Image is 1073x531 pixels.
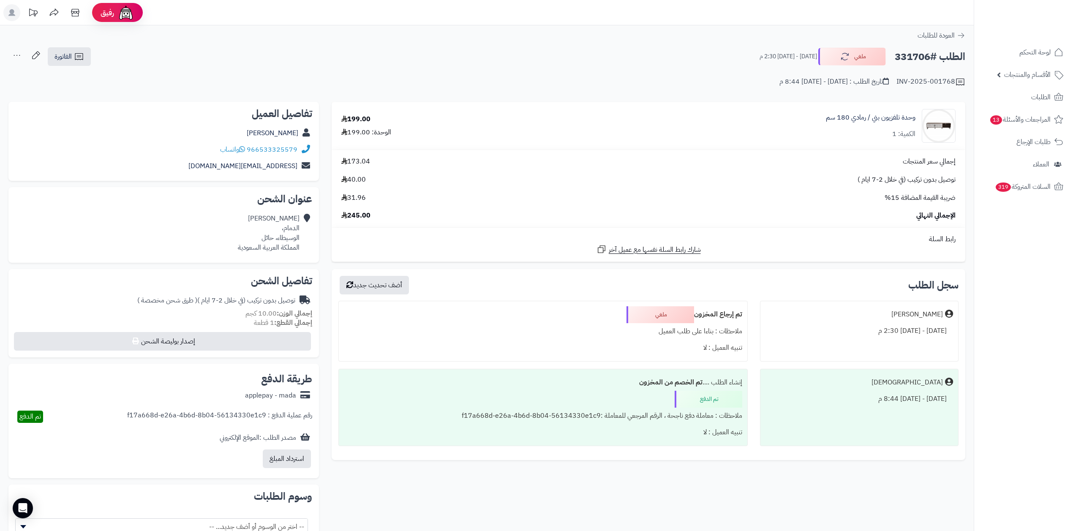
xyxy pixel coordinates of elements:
[989,114,1051,125] span: المراجعات والأسئلة
[340,276,409,294] button: أضف تحديث جديد
[341,128,391,137] div: الوحدة: 199.00
[14,332,311,351] button: إصدار بوليصة الشحن
[918,30,955,41] span: العودة للطلبات
[261,374,312,384] h2: طريقة الدفع
[979,177,1068,197] a: السلات المتروكة319
[639,377,703,387] b: تم الخصم من المخزون
[1004,69,1051,81] span: الأقسام والمنتجات
[188,161,297,171] a: [EMAIL_ADDRESS][DOMAIN_NAME]
[922,109,955,143] img: 1695279253-5634563456734-90x90.jpg
[245,391,296,400] div: applepay - mada
[341,211,370,221] span: 245.00
[274,318,312,328] strong: إجمالي القطع:
[13,498,33,518] div: Open Intercom Messenger
[344,340,742,356] div: تنبيه العميل : لا
[979,154,1068,174] a: العملاء
[15,276,312,286] h2: تفاصيل الشحن
[127,411,312,423] div: رقم عملية الدفع : f17a668d-e26a-4b6d-8b04-56134330e1c9
[22,4,44,23] a: تحديثات المنصة
[1019,46,1051,58] span: لوحة التحكم
[48,47,91,66] a: الفاتورة
[344,424,742,441] div: تنبيه العميل : لا
[626,306,694,323] div: ملغي
[137,296,295,305] div: توصيل بدون تركيب (في خلال 2-7 ايام )
[341,157,370,166] span: 173.04
[896,77,965,87] div: INV-2025-001768
[1031,91,1051,103] span: الطلبات
[335,234,962,244] div: رابط السلة
[344,374,742,391] div: إنشاء الطلب ....
[979,132,1068,152] a: طلبات الإرجاع
[765,391,953,407] div: [DATE] - [DATE] 8:44 م
[247,128,298,138] a: [PERSON_NAME]
[19,411,41,422] span: تم الدفع
[908,280,959,290] h3: سجل الطلب
[885,193,956,203] span: ضريبة القيمة المضافة 15%
[892,129,915,139] div: الكمية: 1
[609,245,701,255] span: شارك رابط السلة نفسها مع عميل آخر
[341,193,366,203] span: 31.96
[979,42,1068,63] a: لوحة التحكم
[238,214,300,252] div: [PERSON_NAME] الدمام، الوسيطاء، حائل المملكة العربية السعودية
[979,109,1068,130] a: المراجعات والأسئلة13
[344,323,742,340] div: ملاحظات : بناءا على طلب العميل
[137,295,197,305] span: ( طرق شحن مخصصة )
[254,318,312,328] small: 1 قطعة
[341,114,370,124] div: 199.00
[675,391,742,408] div: تم الدفع
[101,8,114,18] span: رفيق
[918,30,965,41] a: العودة للطلبات
[220,433,296,443] div: مصدر الطلب :الموقع الإلكتروني
[871,378,943,387] div: [DEMOGRAPHIC_DATA]
[858,175,956,185] span: توصيل بدون تركيب (في خلال 2-7 ايام )
[765,323,953,339] div: [DATE] - [DATE] 2:30 م
[826,113,915,123] a: وحدة تلفزيون بني / رمادي 180 سم
[903,157,956,166] span: إجمالي سعر المنتجات
[916,211,956,221] span: الإجمالي النهائي
[895,48,965,65] h2: الطلب #331706
[15,109,312,119] h2: تفاصيل العميل
[995,181,1051,193] span: السلات المتروكة
[779,77,889,87] div: تاريخ الطلب : [DATE] - [DATE] 8:44 م
[220,144,245,155] a: واتساب
[596,244,701,255] a: شارك رابط السلة نفسها مع عميل آخر
[979,87,1068,107] a: الطلبات
[760,52,817,61] small: [DATE] - [DATE] 2:30 م
[995,182,1011,192] span: 319
[263,449,311,468] button: استرداد المبلغ
[277,308,312,319] strong: إجمالي الوزن:
[990,115,1002,125] span: 13
[341,175,366,185] span: 40.00
[245,308,312,319] small: 10.00 كجم
[1016,136,1051,148] span: طلبات الإرجاع
[54,52,72,62] span: الفاتورة
[247,144,297,155] a: 966533325579
[15,491,312,501] h2: وسوم الطلبات
[891,310,943,319] div: [PERSON_NAME]
[818,48,886,65] button: ملغي
[15,194,312,204] h2: عنوان الشحن
[1033,158,1049,170] span: العملاء
[694,309,742,319] b: تم إرجاع المخزون
[344,408,742,424] div: ملاحظات : معاملة دفع ناجحة ، الرقم المرجعي للمعاملة :f17a668d-e26a-4b6d-8b04-56134330e1c9
[1016,14,1065,32] img: logo-2.png
[117,4,134,21] img: ai-face.png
